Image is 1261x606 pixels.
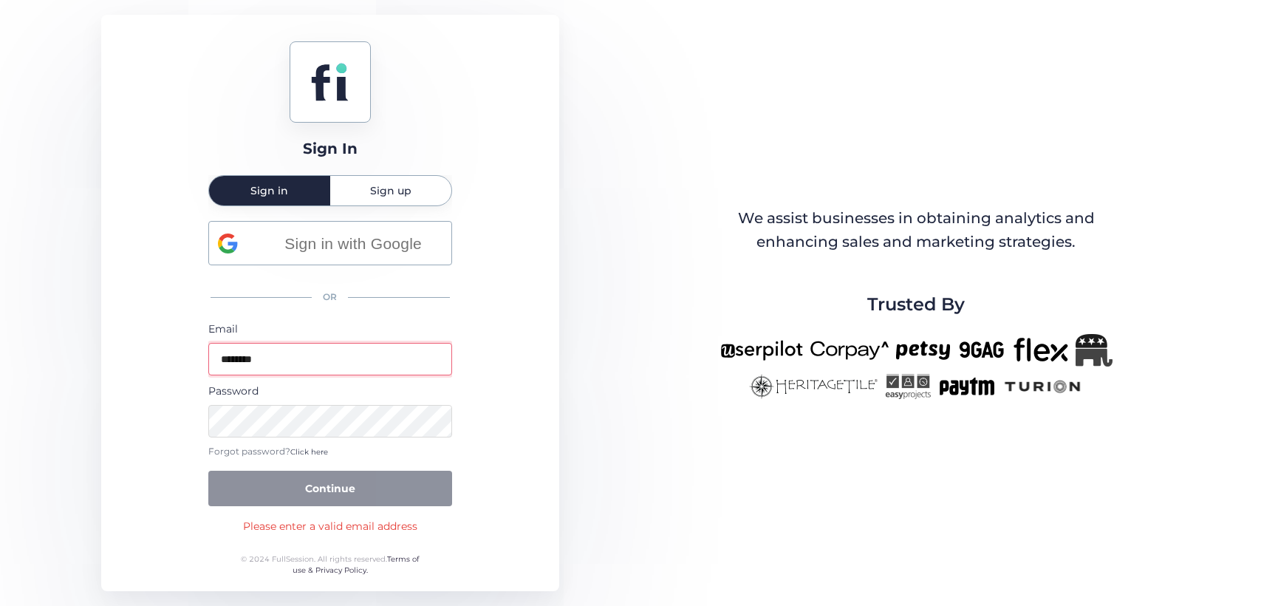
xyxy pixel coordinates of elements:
[208,445,452,459] div: Forgot password?
[1002,374,1083,399] img: turion-new.png
[234,554,426,576] div: © 2024 FullSession. All rights reserved.
[208,471,452,506] button: Continue
[290,447,328,457] span: Click here
[303,137,358,160] div: Sign In
[885,374,931,399] img: easyprojects-new.png
[208,383,452,399] div: Password
[208,282,452,313] div: OR
[1076,334,1113,367] img: Republicanlogo-bw.png
[810,334,889,367] img: corpay-new.png
[721,207,1111,253] div: We assist businesses in obtaining analytics and enhancing sales and marketing strategies.
[1014,334,1068,367] img: flex-new.png
[264,231,442,256] span: Sign in with Google
[957,334,1006,367] img: 9gag-new.png
[208,321,452,337] div: Email
[370,185,411,196] span: Sign up
[938,374,995,399] img: paytm-new.png
[749,374,878,399] img: heritagetile-new.png
[720,334,803,367] img: userpilot-new.png
[867,290,965,319] span: Trusted By
[243,518,417,534] div: Please enter a valid email address
[896,334,950,367] img: petsy-new.png
[250,185,288,196] span: Sign in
